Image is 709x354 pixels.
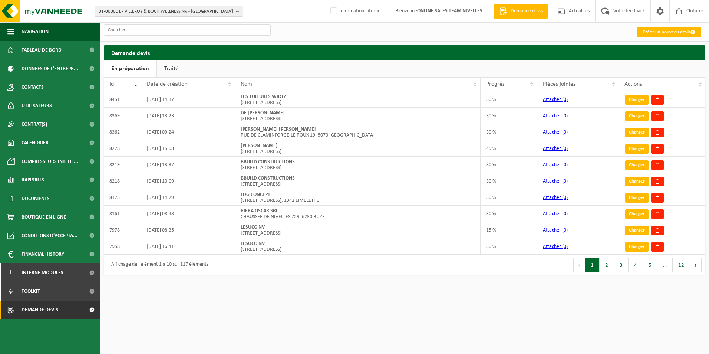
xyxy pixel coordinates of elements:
[543,81,576,87] span: Pièces jointes
[241,143,278,148] strong: [PERSON_NAME]
[22,282,40,301] span: Toolkit
[22,208,66,226] span: Boutique en ligne
[481,108,537,124] td: 30 %
[494,4,548,19] a: Demande devis
[141,206,235,222] td: [DATE] 08:48
[543,195,568,200] a: Attacher (0)
[481,173,537,189] td: 30 %
[147,81,187,87] span: Date de création
[22,22,49,41] span: Navigation
[564,227,566,233] span: 0
[543,97,568,102] a: Attacher (0)
[241,176,295,181] strong: BBUILD CONSTRUCTIONS
[22,78,44,96] span: Contacts
[625,128,649,137] a: Charger
[486,81,505,87] span: Progrès
[241,110,285,116] strong: DE [PERSON_NAME]
[235,222,481,238] td: [STREET_ADDRESS]
[104,157,141,173] td: 8219
[629,258,643,272] button: 4
[104,189,141,206] td: 8175
[625,193,649,203] a: Charger
[22,301,58,319] span: Demande devis
[624,81,642,87] span: Actions
[564,178,566,184] span: 0
[104,206,141,222] td: 8161
[481,222,537,238] td: 15 %
[141,124,235,140] td: [DATE] 09:24
[481,238,537,255] td: 30 %
[241,159,295,165] strong: BBUILD CONSTRUCTIONS
[7,263,14,282] span: I
[104,60,156,77] a: En préparation
[235,91,481,108] td: [STREET_ADDRESS]
[104,24,271,36] input: Chercher
[241,208,278,214] strong: RIERA OSCAR SRL
[573,258,585,272] button: Previous
[235,108,481,124] td: [STREET_ADDRESS]
[625,209,649,219] a: Charger
[543,113,568,119] a: Attacher (0)
[564,130,566,135] span: 0
[543,130,568,135] a: Attacher (0)
[104,222,141,238] td: 7978
[99,6,233,17] span: 01-000001 - VILLEROY & BOCH WELLNESS NV - [GEOGRAPHIC_DATA]
[625,144,649,154] a: Charger
[22,263,63,282] span: Interne modules
[564,146,566,151] span: 0
[481,189,537,206] td: 30 %
[104,45,705,60] h2: Demande devis
[22,152,78,171] span: Compresseurs intelli...
[241,127,316,132] strong: [PERSON_NAME] [PERSON_NAME]
[141,140,235,157] td: [DATE] 15:58
[637,27,701,37] a: Créer un nouveau devis
[241,241,265,246] strong: LESUCO NV
[108,258,208,272] div: Affichage de l'élément 1 à 10 sur 117 éléments
[241,224,265,230] strong: LESUCO NV
[104,91,141,108] td: 8451
[104,124,141,140] td: 8362
[481,124,537,140] td: 30 %
[564,97,566,102] span: 0
[235,140,481,157] td: [STREET_ADDRESS]
[241,192,270,197] strong: LDG CONCEPT
[625,177,649,186] a: Charger
[481,206,537,222] td: 30 %
[673,258,690,272] button: 12
[235,238,481,255] td: [STREET_ADDRESS]
[543,178,568,184] a: Attacher (0)
[625,242,649,252] a: Charger
[141,222,235,238] td: [DATE] 08:35
[564,211,566,217] span: 0
[643,258,657,272] button: 5
[109,81,114,87] span: Id
[543,162,568,168] a: Attacher (0)
[614,258,629,272] button: 3
[564,162,566,168] span: 0
[141,91,235,108] td: [DATE] 14:17
[481,91,537,108] td: 30 %
[690,258,702,272] button: Next
[141,157,235,173] td: [DATE] 13:37
[22,189,50,208] span: Documents
[625,95,649,105] a: Charger
[564,113,566,119] span: 0
[141,238,235,255] td: [DATE] 16:41
[657,258,673,272] span: …
[104,173,141,189] td: 8218
[564,244,566,249] span: 0
[543,244,568,249] a: Attacher (0)
[543,211,568,217] a: Attacher (0)
[564,195,566,200] span: 0
[585,258,600,272] button: 1
[625,160,649,170] a: Charger
[22,245,64,263] span: Financial History
[543,146,568,151] a: Attacher (0)
[241,94,286,99] strong: LES TOITURES WIRTZ
[157,60,186,77] a: Traité
[600,258,614,272] button: 2
[235,124,481,140] td: RUE DE CLAMINFORGE,LE ROUX 19; 5070 [GEOGRAPHIC_DATA]
[104,140,141,157] td: 8278
[104,238,141,255] td: 7958
[141,173,235,189] td: [DATE] 10:09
